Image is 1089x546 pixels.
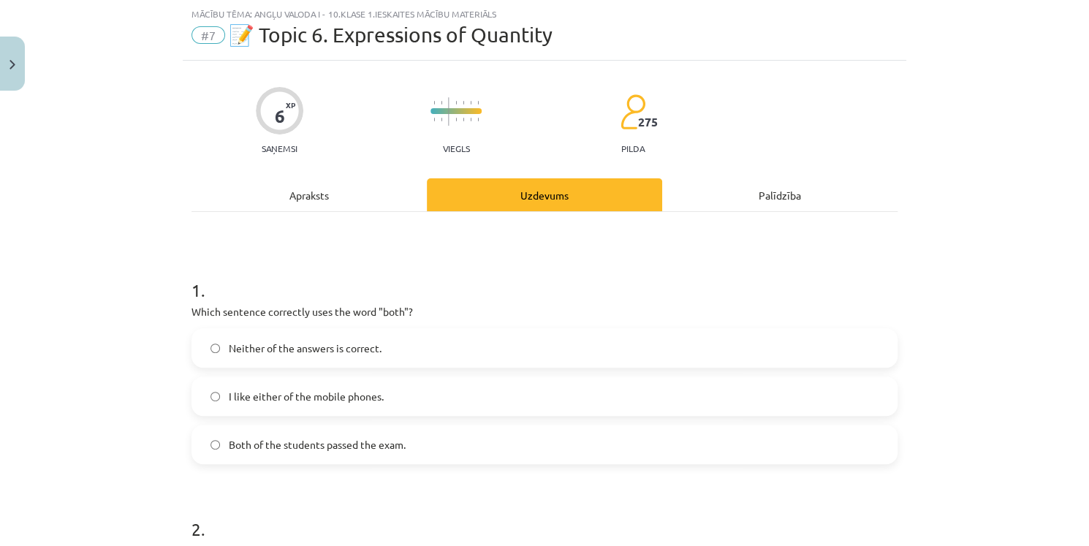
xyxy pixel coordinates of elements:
[441,118,442,121] img: icon-short-line-57e1e144782c952c97e751825c79c345078a6d821885a25fce030b3d8c18986b.svg
[448,97,449,126] img: icon-long-line-d9ea69661e0d244f92f715978eff75569469978d946b2353a9bb055b3ed8787d.svg
[620,94,645,130] img: students-c634bb4e5e11cddfef0936a35e636f08e4e9abd3cc4e673bd6f9a4125e45ecb1.svg
[210,440,220,450] input: Both of the students passed the exam.
[191,26,225,44] span: #7
[427,178,662,211] div: Uzdevums
[441,101,442,105] img: icon-short-line-57e1e144782c952c97e751825c79c345078a6d821885a25fce030b3d8c18986b.svg
[662,178,898,211] div: Palīdzība
[455,118,457,121] img: icon-short-line-57e1e144782c952c97e751825c79c345078a6d821885a25fce030b3d8c18986b.svg
[229,341,382,356] span: Neither of the answers is correct.
[229,389,384,404] span: I like either of the mobile phones.
[286,101,295,109] span: XP
[463,101,464,105] img: icon-short-line-57e1e144782c952c97e751825c79c345078a6d821885a25fce030b3d8c18986b.svg
[455,101,457,105] img: icon-short-line-57e1e144782c952c97e751825c79c345078a6d821885a25fce030b3d8c18986b.svg
[191,304,898,319] p: Which sentence correctly uses the word "both"?
[621,143,645,153] p: pilda
[191,493,898,539] h1: 2 .
[433,101,435,105] img: icon-short-line-57e1e144782c952c97e751825c79c345078a6d821885a25fce030b3d8c18986b.svg
[470,101,471,105] img: icon-short-line-57e1e144782c952c97e751825c79c345078a6d821885a25fce030b3d8c18986b.svg
[191,254,898,300] h1: 1 .
[191,9,898,19] div: Mācību tēma: Angļu valoda i - 10.klase 1.ieskaites mācību materiāls
[463,118,464,121] img: icon-short-line-57e1e144782c952c97e751825c79c345078a6d821885a25fce030b3d8c18986b.svg
[191,178,427,211] div: Apraksts
[10,60,15,69] img: icon-close-lesson-0947bae3869378f0d4975bcd49f059093ad1ed9edebbc8119c70593378902aed.svg
[210,392,220,401] input: I like either of the mobile phones.
[443,143,470,153] p: Viegls
[229,437,406,452] span: Both of the students passed the exam.
[638,115,658,129] span: 275
[210,344,220,353] input: Neither of the answers is correct.
[477,101,479,105] img: icon-short-line-57e1e144782c952c97e751825c79c345078a6d821885a25fce030b3d8c18986b.svg
[470,118,471,121] img: icon-short-line-57e1e144782c952c97e751825c79c345078a6d821885a25fce030b3d8c18986b.svg
[275,106,285,126] div: 6
[256,143,303,153] p: Saņemsi
[433,118,435,121] img: icon-short-line-57e1e144782c952c97e751825c79c345078a6d821885a25fce030b3d8c18986b.svg
[229,23,553,47] span: 📝 Topic 6. Expressions of Quantity
[477,118,479,121] img: icon-short-line-57e1e144782c952c97e751825c79c345078a6d821885a25fce030b3d8c18986b.svg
